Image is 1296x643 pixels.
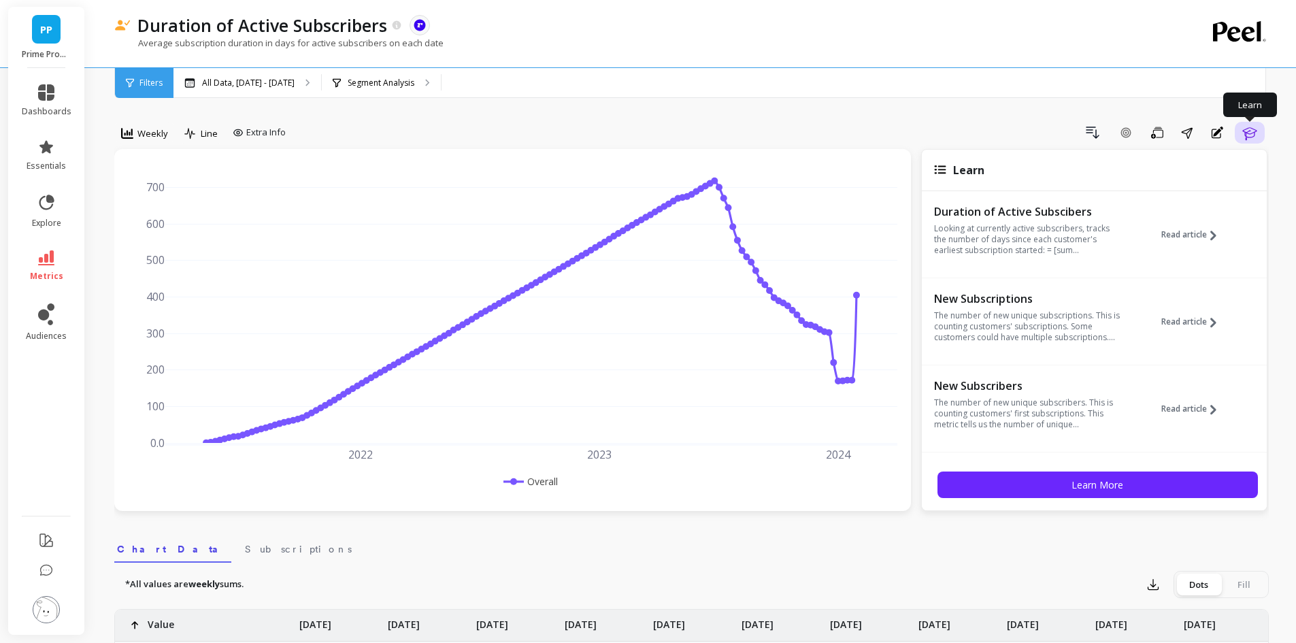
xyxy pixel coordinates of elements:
p: Average subscription duration in days for active subscribers on each date [114,37,444,49]
span: explore [32,218,61,229]
span: Filters [139,78,163,88]
p: Value [148,610,174,631]
div: Dots [1176,574,1221,595]
p: [DATE] [476,610,508,631]
button: Read article [1161,291,1227,353]
p: [DATE] [299,610,331,631]
button: Learn More [937,472,1258,498]
p: [DATE] [388,610,420,631]
span: Learn [953,163,984,178]
span: metrics [30,271,63,282]
div: Fill [1221,574,1266,595]
p: New Subscribers [934,379,1121,393]
p: Segment Analysis [348,78,414,88]
p: Prime Prometics™ [22,49,71,60]
p: Duration of Active Subscibers [934,205,1121,218]
p: Looking at currently active subscribers, tracks the number of days since each customer's earliest... [934,223,1121,256]
p: [DATE] [565,610,597,631]
button: Read article [1161,203,1227,266]
span: dashboards [22,106,71,117]
span: Weekly [137,127,168,140]
p: [DATE] [1184,610,1216,631]
span: Subscriptions [245,542,352,556]
p: [DATE] [1095,610,1127,631]
span: Read article [1161,403,1207,414]
p: [DATE] [742,610,774,631]
span: essentials [27,161,66,171]
span: PP [40,22,52,37]
p: The number of new unique subscribers. This is counting customers' first subscriptions. This metri... [934,397,1121,430]
nav: Tabs [114,531,1269,563]
img: api.recharge.svg [414,19,426,31]
p: Duration of Active Subscribers [137,14,387,37]
p: [DATE] [653,610,685,631]
p: [DATE] [1007,610,1039,631]
p: [DATE] [830,610,862,631]
button: Learn [1235,122,1265,144]
p: *All values are sums. [125,578,244,591]
p: [DATE] [918,610,950,631]
strong: weekly [188,578,220,590]
span: Read article [1161,316,1207,327]
span: Chart Data [117,542,229,556]
img: profile picture [33,596,60,623]
span: Line [201,127,218,140]
span: Read article [1161,229,1207,240]
p: The number of new unique subscriptions. This is counting customers' subscriptions. Some customers... [934,310,1121,343]
span: Extra Info [246,126,286,139]
span: audiences [26,331,67,342]
p: New Subscriptions [934,292,1121,306]
button: Read article [1161,378,1227,440]
p: All Data, [DATE] - [DATE] [202,78,295,88]
span: Learn More [1071,478,1123,491]
img: header icon [114,20,131,31]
